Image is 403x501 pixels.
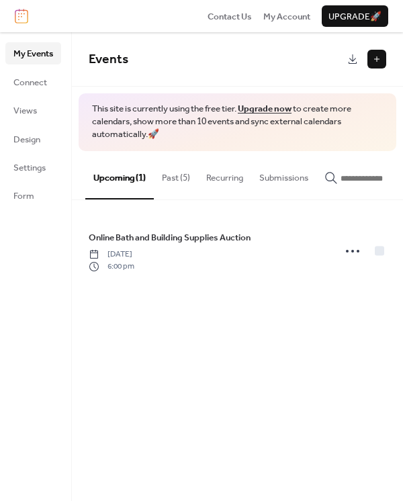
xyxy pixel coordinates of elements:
a: Upgrade now [238,100,292,118]
span: Settings [13,161,46,175]
a: Contact Us [208,9,252,23]
span: [DATE] [89,248,134,261]
button: Submissions [251,151,316,198]
span: Contact Us [208,10,252,24]
span: My Account [263,10,310,24]
button: Recurring [198,151,251,198]
a: Online Bath and Building Supplies Auction [89,230,251,245]
img: logo [15,9,28,24]
a: Views [5,99,61,121]
a: Connect [5,71,61,93]
a: My Account [263,9,310,23]
a: Form [5,185,61,206]
span: 6:00 pm [89,261,134,273]
span: Form [13,189,34,203]
span: Design [13,133,40,146]
a: My Events [5,42,61,64]
a: Design [5,128,61,150]
span: Connect [13,76,47,89]
span: Upgrade 🚀 [328,10,382,24]
button: Upgrade🚀 [322,5,388,27]
span: My Events [13,47,53,60]
button: Past (5) [154,151,198,198]
span: This site is currently using the free tier. to create more calendars, show more than 10 events an... [92,103,383,141]
a: Settings [5,156,61,178]
span: Events [89,47,128,72]
span: Views [13,104,37,118]
button: Upcoming (1) [85,151,154,199]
